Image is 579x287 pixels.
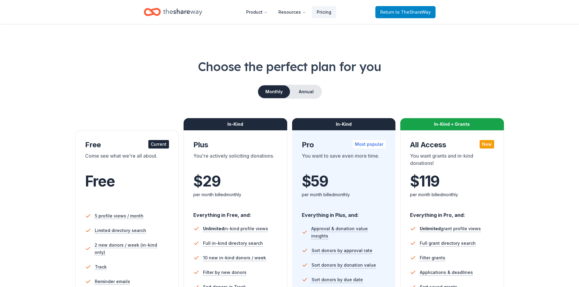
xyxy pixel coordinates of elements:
span: Approval & donation value insights [311,225,386,240]
span: Unlimited [203,226,224,231]
div: You're actively soliciting donations. [193,152,277,169]
div: Current [148,140,169,149]
span: $ 119 [410,173,439,190]
div: New [480,140,494,149]
div: Come see what we're all about. [85,152,169,169]
div: You want to save even more time. [302,152,386,169]
button: Product [241,6,272,18]
a: Home [144,5,202,19]
span: Track [95,263,107,271]
span: grant profile views [420,226,481,231]
div: In-Kind [184,118,287,130]
div: Most popular [353,140,386,149]
div: per month billed monthly [302,191,386,198]
span: Applications & deadlines [420,269,473,276]
span: Sort donors by donation value [312,261,376,269]
div: per month billed monthly [193,191,277,198]
button: Monthly [258,85,290,98]
div: Everything in Plus, and: [302,206,386,219]
span: Return [380,9,431,16]
span: Filter grants [420,254,445,261]
div: Everything in Free, and: [193,206,277,219]
div: per month billed monthly [410,191,494,198]
div: You want grants and in-kind donations! [410,152,494,169]
span: 10 new in-kind donors / week [203,254,266,261]
h1: Choose the perfect plan for you [24,58,555,75]
button: Annual [291,85,321,98]
span: in-kind profile views [203,226,268,231]
span: 5 profile views / month [95,212,143,220]
span: Unlimited [420,226,441,231]
nav: Main [241,5,336,19]
div: Plus [193,140,277,150]
span: $ 29 [193,173,220,190]
button: Resources [274,6,311,18]
a: Pricing [312,6,336,18]
div: In-Kind [292,118,396,130]
div: Free [85,140,169,150]
span: Sort donors by due date [312,276,363,283]
span: Reminder emails [95,278,130,285]
span: Full grant directory search [420,240,476,247]
div: All Access [410,140,494,150]
div: Pro [302,140,386,150]
span: Free [85,172,115,190]
a: Returnto TheShareWay [375,6,436,18]
span: Sort donors by approval rate [312,247,372,254]
span: to TheShareWay [395,9,431,15]
span: Full in-kind directory search [203,240,263,247]
span: Limited directory search [95,227,146,234]
span: 2 new donors / week (in-kind only) [95,241,169,256]
span: $ 59 [302,173,328,190]
div: Everything in Pro, and: [410,206,494,219]
span: Filter by new donors [203,269,246,276]
div: In-Kind + Grants [400,118,504,130]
